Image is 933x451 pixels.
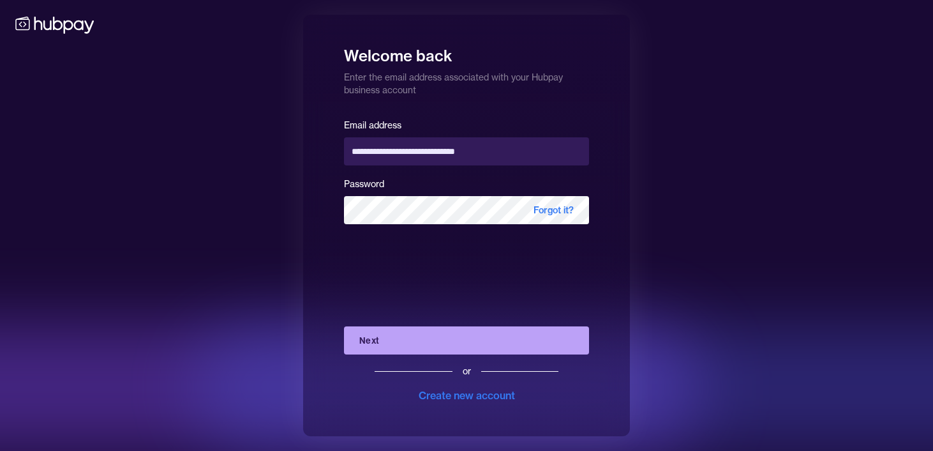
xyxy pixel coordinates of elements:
div: Create new account [419,388,515,403]
span: Forgot it? [518,196,589,224]
h1: Welcome back [344,38,589,66]
label: Email address [344,119,401,131]
button: Next [344,326,589,355]
div: or [463,365,471,378]
p: Enter the email address associated with your Hubpay business account [344,66,589,96]
label: Password [344,178,384,190]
